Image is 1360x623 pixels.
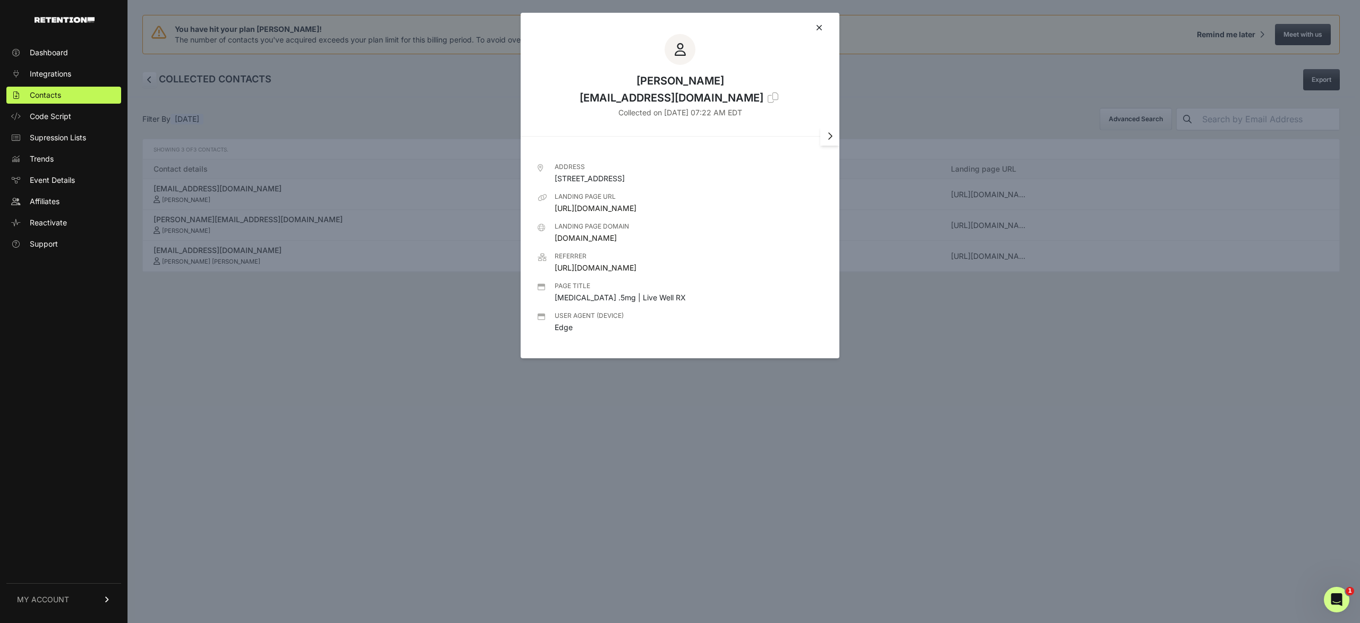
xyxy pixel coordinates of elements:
[6,583,121,616] a: MY ACCOUNT
[30,132,86,143] span: Supression Lists
[6,235,121,252] a: Support
[1346,587,1354,595] span: 1
[580,90,763,105] div: alillie@acsconveyor.com
[555,163,625,184] div: [STREET_ADDRESS]
[555,282,686,303] div: [MEDICAL_DATA] .5mg | Live Well RX
[555,163,625,171] div: Address
[555,311,624,320] div: User agent (device)
[30,217,67,228] span: Reactivate
[30,196,59,207] span: Affiliates
[555,204,636,213] a: [URL][DOMAIN_NAME]
[6,108,121,125] a: Code Script
[30,154,54,164] span: Trends
[6,65,121,82] a: Integrations
[555,311,624,333] div: Edge
[555,282,686,290] div: Page title
[17,594,69,605] span: MY ACCOUNT
[538,34,822,107] h3: [PERSON_NAME]
[30,90,61,100] span: Contacts
[555,222,629,231] div: Landing page domain
[30,111,71,122] span: Code Script
[30,175,75,186] span: Event Details
[555,192,636,201] div: Landing page URL
[35,17,95,23] img: Retention.com
[6,193,121,210] a: Affiliates
[6,214,121,231] a: Reactivate
[6,150,121,167] a: Trends
[555,252,636,260] div: Referrer
[555,233,617,242] a: [DOMAIN_NAME]
[1324,587,1349,612] iframe: Intercom live chat
[6,172,121,189] a: Event Details
[6,129,121,146] a: Supression Lists
[538,107,822,118] p: Collected on [DATE] 07:22 AM EDT
[6,87,121,104] a: Contacts
[6,44,121,61] a: Dashboard
[555,263,636,272] a: [URL][DOMAIN_NAME]
[30,47,68,58] span: Dashboard
[30,69,71,79] span: Integrations
[30,239,58,249] span: Support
